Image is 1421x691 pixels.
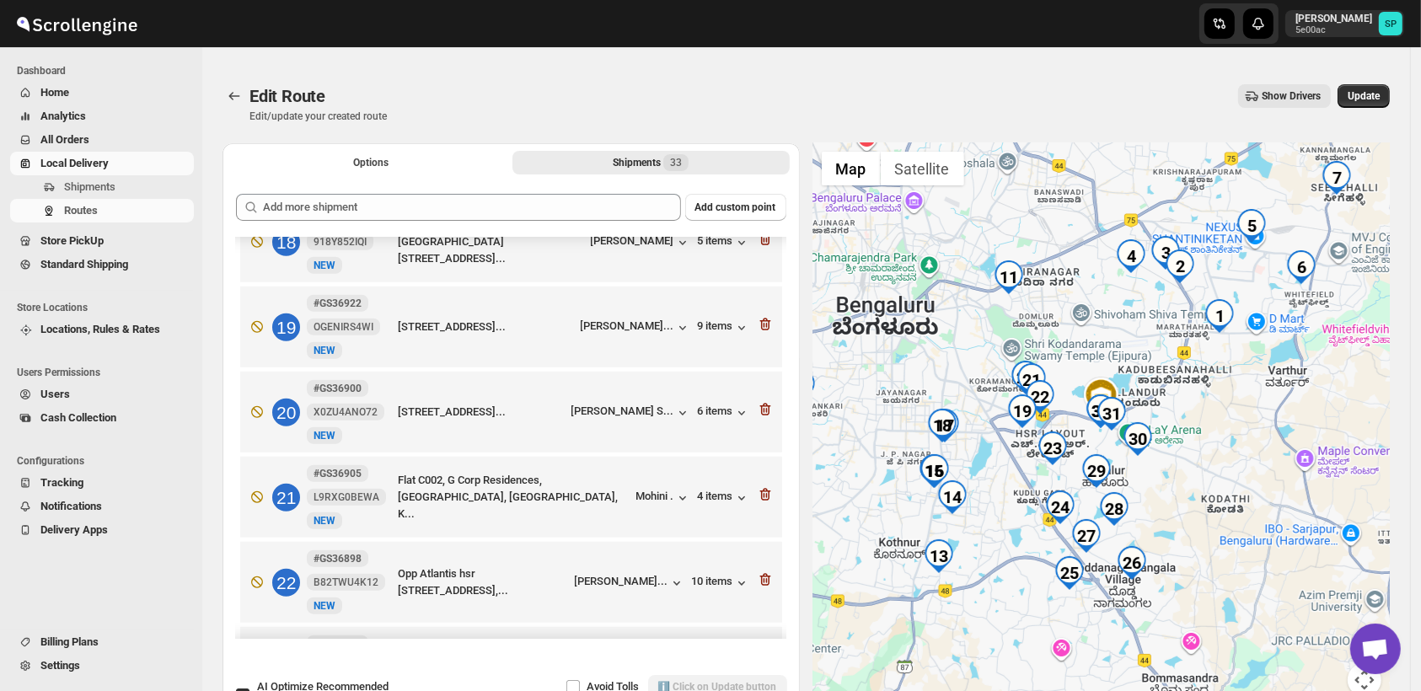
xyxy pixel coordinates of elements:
[10,654,194,678] button: Settings
[40,523,108,536] span: Delivery Apps
[272,313,300,341] div: 19
[1023,380,1057,414] div: 22
[17,366,194,379] span: Users Permissions
[272,484,300,512] div: 21
[575,575,685,592] button: [PERSON_NAME]...
[398,217,584,267] div: B-605, Mantri ELegance Apartments,, [GEOGRAPHIC_DATA][STREET_ADDRESS]...
[314,553,362,565] b: #GS36898
[1262,89,1321,103] span: Show Drivers
[575,575,668,587] div: [PERSON_NAME]...
[263,194,681,221] input: Add more shipment
[10,128,194,152] button: All Orders
[698,404,750,421] button: 6 items
[1379,12,1402,35] span: Sulakshana Pundle
[1114,239,1148,273] div: 4
[314,638,362,650] b: #GS36918
[1009,361,1043,394] div: 20
[1203,299,1236,333] div: 1
[1036,431,1070,465] div: 23
[1385,19,1397,29] text: SP
[881,152,964,185] button: Show satellite imagery
[272,228,300,256] div: 18
[992,260,1026,294] div: 11
[571,404,691,421] button: [PERSON_NAME] S...
[233,151,509,174] button: All Route Options
[571,404,674,417] div: [PERSON_NAME] S...
[925,409,959,442] div: 18
[1115,546,1149,580] div: 26
[670,156,682,169] span: 33
[591,234,691,251] button: [PERSON_NAME]
[10,318,194,341] button: Locations, Rules & Rates
[314,600,335,612] span: NEW
[10,199,194,222] button: Routes
[784,369,818,403] div: 12
[636,490,691,506] div: Mohini .
[10,383,194,406] button: Users
[40,157,109,169] span: Local Delivery
[40,659,80,672] span: Settings
[272,569,300,597] div: 22
[64,204,98,217] span: Routes
[314,235,367,249] span: 918Y852IQI
[314,345,335,356] span: NEW
[1084,394,1118,428] div: 33
[1163,249,1197,283] div: 2
[1238,84,1331,108] button: Show Drivers
[10,175,194,199] button: Shipments
[698,490,750,506] button: 4 items
[314,576,378,589] span: B82TWU4K12
[1350,624,1401,674] a: Open chat
[223,84,246,108] button: Routes
[314,405,378,419] span: X0ZU4ANO72
[936,480,969,514] div: 14
[822,152,881,185] button: Show street map
[40,411,116,424] span: Cash Collection
[1295,25,1372,35] p: 5e00ac
[314,490,379,504] span: L9RXG0BEWA
[40,110,86,122] span: Analytics
[1070,519,1103,553] div: 27
[10,104,194,128] button: Analytics
[314,297,362,309] b: #GS36922
[17,64,194,78] span: Dashboard
[1295,12,1372,25] p: [PERSON_NAME]
[10,495,194,518] button: Notifications
[10,630,194,654] button: Billing Plans
[581,319,691,336] button: [PERSON_NAME]...
[1080,454,1113,488] div: 29
[40,234,104,247] span: Store PickUp
[10,81,194,104] button: Home
[40,476,83,489] span: Tracking
[1121,422,1155,456] div: 30
[13,3,140,45] img: ScrollEngine
[698,319,750,336] button: 9 items
[314,383,362,394] b: #GS36900
[40,86,69,99] span: Home
[692,575,750,592] button: 10 items
[272,399,300,426] div: 20
[314,515,335,527] span: NEW
[1348,89,1380,103] span: Update
[1015,363,1048,397] div: 21
[40,258,128,271] span: Standard Shipping
[314,430,335,442] span: NEW
[698,234,750,251] button: 5 items
[922,539,956,573] div: 13
[40,323,160,335] span: Locations, Rules & Rates
[398,319,574,335] div: [STREET_ADDRESS]...
[928,409,962,442] div: 17
[40,635,99,648] span: Billing Plans
[17,454,194,468] span: Configurations
[581,319,674,332] div: [PERSON_NAME]...
[1095,397,1129,431] div: 31
[249,110,387,123] p: Edit/update your created route
[1285,10,1404,37] button: User menu
[1338,84,1390,108] button: Update
[398,472,630,522] div: Flat C002, G Corp Residences, [GEOGRAPHIC_DATA], [GEOGRAPHIC_DATA], K...
[1235,209,1268,243] div: 5
[918,454,952,488] div: 16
